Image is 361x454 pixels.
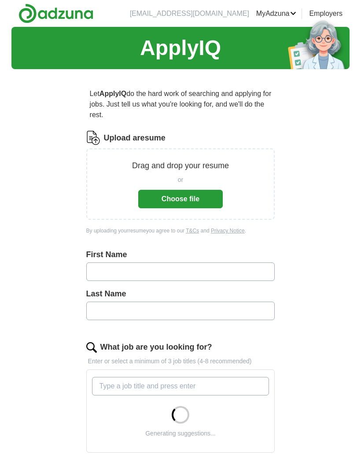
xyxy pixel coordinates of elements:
label: What job are you looking for? [100,341,212,353]
a: Privacy Notice [211,228,245,234]
h1: ApplyIQ [140,32,221,64]
label: First Name [86,249,275,261]
input: Type a job title and press enter [92,377,269,395]
label: Upload a resume [104,132,166,144]
label: Last Name [86,288,275,300]
strong: ApplyIQ [99,90,126,97]
img: CV Icon [86,131,100,145]
a: MyAdzuna [256,8,297,19]
p: Let do the hard work of searching and applying for jobs. Just tell us what you're looking for, an... [86,85,275,124]
img: search.png [86,342,97,353]
li: [EMAIL_ADDRESS][DOMAIN_NAME] [130,8,249,19]
a: Employers [309,8,343,19]
p: Enter or select a minimum of 3 job titles (4-8 recommended) [86,357,275,366]
p: Drag and drop your resume [132,160,229,172]
button: Choose file [138,190,223,208]
div: Generating suggestions... [145,429,216,438]
span: or [178,175,183,185]
img: Adzuna logo [18,4,93,23]
a: T&Cs [186,228,199,234]
div: By uploading your resume you agree to our and . [86,227,275,235]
